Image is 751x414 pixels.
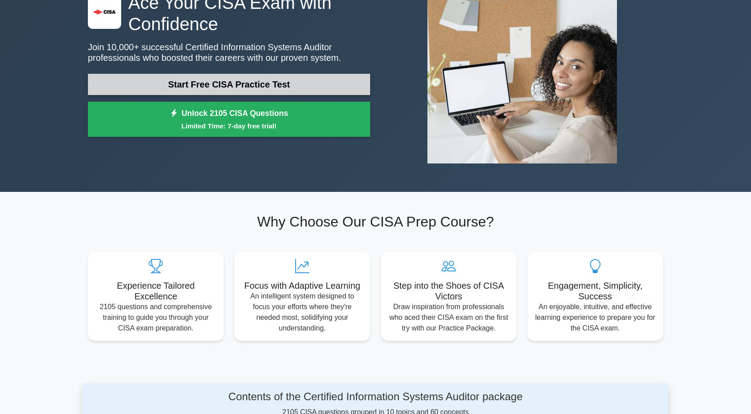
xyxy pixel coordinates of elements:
h5: Focus with Adaptive Learning [241,280,363,291]
p: An intelligent system designed to focus your efforts where they're needed most, solidifying your ... [241,291,363,334]
h5: Experience Tailored Excellence [95,280,217,302]
p: Draw inspiration from professionals who aced their CISA exam on the first try with our Practice P... [388,302,510,334]
small: Limited Time: 7-day free trial! [99,121,359,131]
p: Join 10,000+ successful Certified Information Systems Auditor professionals who boosted their car... [88,42,370,63]
h4: Contents of the Certified Information Systems Auditor package [166,390,585,403]
h5: Step into the Shoes of CISA Victors [388,280,510,302]
a: Start Free CISA Practice Test [88,74,370,95]
p: 2105 questions and comprehensive training to guide you through your CISA exam preparation. [95,302,217,334]
p: An enjoyable, intuitive, and effective learning experience to prepare you for the CISA exam. [534,302,656,334]
h5: Engagement, Simplicity, Success [534,280,656,302]
h2: Why Choose Our CISA Prep Course? [88,213,663,230]
a: Unlock 2105 CISA QuestionsLimited Time: 7-day free trial! [88,102,370,137]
